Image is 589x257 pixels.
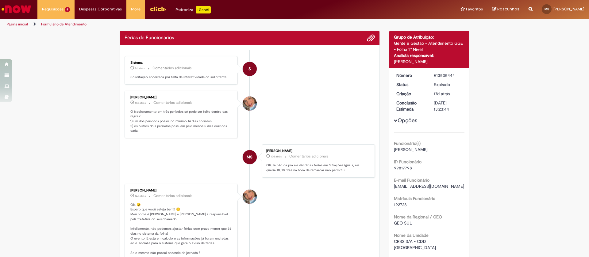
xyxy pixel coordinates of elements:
[130,61,233,65] div: Sistema
[41,22,87,27] a: Formulário de Atendimento
[135,101,146,105] span: 10d atrás
[271,155,282,158] span: 10d atrás
[434,91,450,96] span: 17d atrás
[153,100,193,105] small: Comentários adicionais
[125,35,174,41] h2: Férias de Funcionários Histórico de tíquete
[466,6,483,12] span: Favoritos
[394,183,464,189] span: [EMAIL_ADDRESS][DOMAIN_NAME]
[150,4,166,13] img: click_logo_yellow_360x200.png
[545,7,549,11] span: MS
[394,232,429,238] b: Nome da Unidade
[289,154,329,159] small: Comentários adicionais
[392,91,429,97] dt: Criação
[135,66,145,70] time: 29/09/2025 16:03:32
[394,59,465,65] div: [PERSON_NAME]
[394,34,465,40] div: Grupo de Atribuição:
[7,22,28,27] a: Página inicial
[243,62,257,76] div: System
[248,62,251,76] span: S
[130,109,233,134] p: O fracionamento em três períodos só pode ser feito dentro das regras: 1) um dos períodos possui n...
[434,91,462,97] div: 15/09/2025 12:13:37
[394,147,428,152] span: [PERSON_NAME]
[247,150,252,164] span: MS
[130,189,233,192] div: [PERSON_NAME]
[130,75,233,80] p: Solicitação encerrada por falta de interatividade do solicitante.
[492,6,519,12] a: Rascunhos
[135,194,146,198] time: 18/09/2025 09:36:16
[243,190,257,204] div: Jacqueline Andrade Galani
[394,165,412,171] span: 99817798
[79,6,122,12] span: Despesas Corporativas
[367,34,375,42] button: Adicionar anexos
[394,141,421,146] b: Funcionário(s)
[130,96,233,99] div: [PERSON_NAME]
[131,6,141,12] span: More
[434,91,450,96] time: 15/09/2025 12:13:37
[394,159,422,164] b: ID Funcionário
[5,19,388,30] ul: Trilhas de página
[394,214,442,220] b: Nome da Regional / GEO
[394,239,436,250] span: CRBS S/A - CDD [GEOGRAPHIC_DATA]
[394,196,435,201] b: Matrícula Funcionário
[392,100,429,112] dt: Conclusão Estimada
[65,7,70,12] span: 4
[394,40,465,52] div: Gente e Gestão - Atendimento GGE - Folha 1º Nível
[553,6,584,12] span: [PERSON_NAME]
[271,155,282,158] time: 22/09/2025 08:23:20
[394,52,465,59] div: Analista responsável:
[434,72,462,78] div: R13535444
[135,66,145,70] span: 2d atrás
[434,100,462,112] div: [DATE] 13:23:44
[434,81,462,88] div: Expirado
[392,81,429,88] dt: Status
[497,6,519,12] span: Rascunhos
[394,202,407,207] span: 192728
[42,6,64,12] span: Requisições
[1,3,32,15] img: ServiceNow
[392,72,429,78] dt: Número
[266,149,368,153] div: [PERSON_NAME]
[175,6,211,13] div: Padroniza
[266,163,368,172] p: Olá, lá não da pra ele dividir as férias em 3 frações iguais, ele queria 10, 10, 10 e na hora de ...
[135,194,146,198] span: 14d atrás
[153,193,193,198] small: Comentários adicionais
[394,220,412,226] span: GEO SUL
[135,101,146,105] time: 22/09/2025 09:03:32
[243,150,257,164] div: Mariana Stephany Zani Da Silva
[243,96,257,111] div: Jacqueline Andrade Galani
[196,6,211,13] p: +GenAi
[394,177,429,183] b: E-mail Funcionário
[152,66,192,71] small: Comentários adicionais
